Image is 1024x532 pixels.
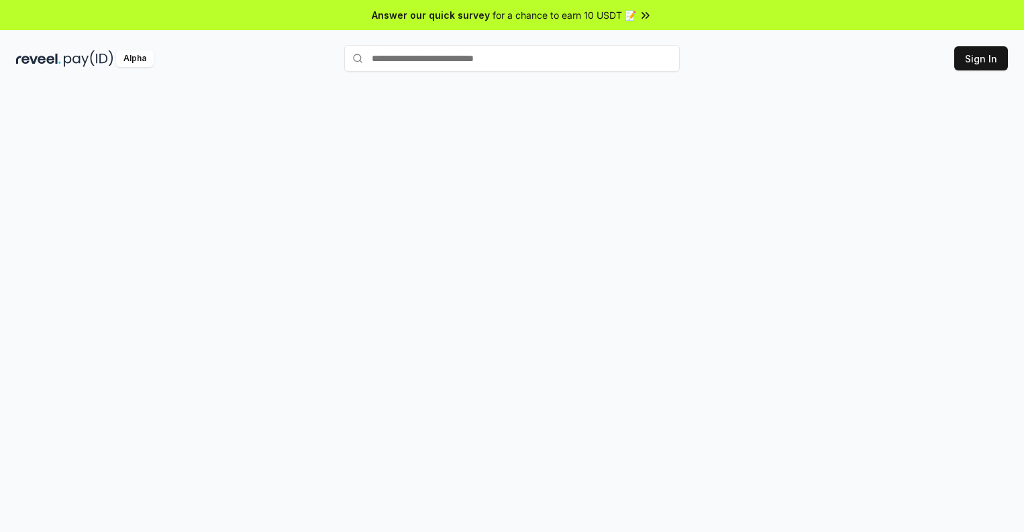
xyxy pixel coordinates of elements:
[16,50,61,67] img: reveel_dark
[372,8,490,22] span: Answer our quick survey
[493,8,636,22] span: for a chance to earn 10 USDT 📝
[64,50,113,67] img: pay_id
[954,46,1008,70] button: Sign In
[116,50,154,67] div: Alpha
